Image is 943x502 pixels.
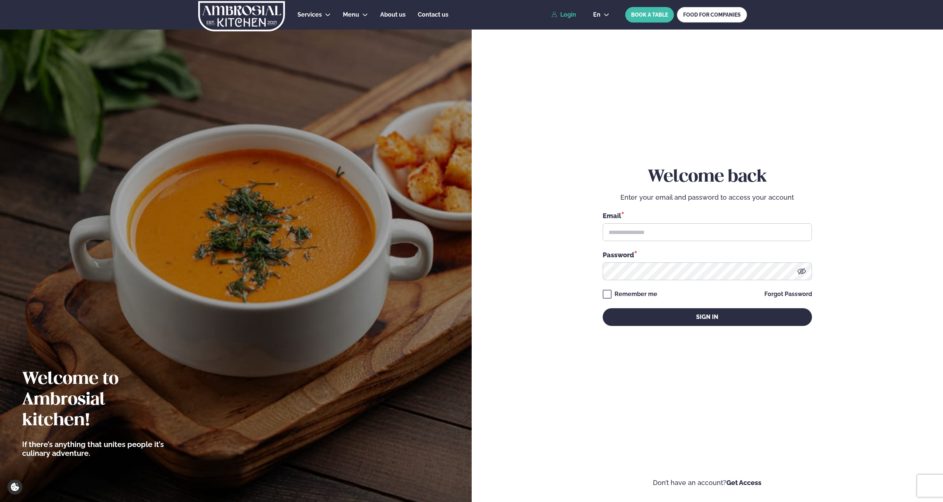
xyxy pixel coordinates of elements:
[603,193,812,202] p: Enter your email and password to access your account
[22,440,175,458] p: If there’s anything that unites people it’s culinary adventure.
[7,479,23,495] a: Cookie settings
[494,478,921,487] p: Don’t have an account?
[197,1,286,31] img: logo
[418,10,448,19] a: Contact us
[603,308,812,326] button: Sign in
[726,479,761,486] a: Get Access
[764,291,812,297] a: Forgot Password
[297,10,322,19] a: Services
[380,10,406,19] a: About us
[22,369,175,431] h2: Welcome to Ambrosial kitchen!
[297,11,322,18] span: Services
[587,12,615,18] button: en
[603,211,812,220] div: Email
[677,7,747,23] a: FOOD FOR COMPANIES
[343,11,359,18] span: Menu
[380,11,406,18] span: About us
[343,10,359,19] a: Menu
[603,167,812,188] h2: Welcome back
[593,12,600,18] span: en
[551,11,576,18] a: Login
[603,250,812,259] div: Password
[418,11,448,18] span: Contact us
[625,7,674,23] button: BOOK A TABLE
